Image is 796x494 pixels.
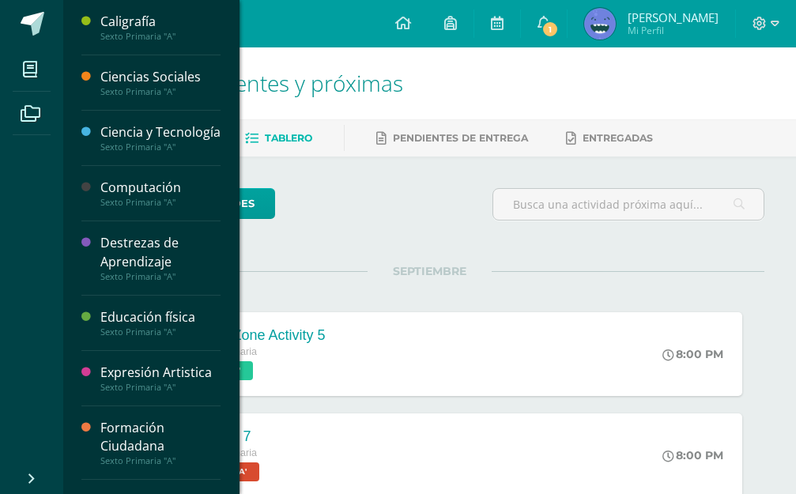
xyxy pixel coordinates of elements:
span: Pendientes de entrega [393,132,528,144]
div: Ciencias Sociales [100,68,221,86]
span: Entregadas [583,132,653,144]
div: Formación Ciudadana [100,419,221,455]
div: Sexto Primaria "A" [100,455,221,466]
div: Caligrafía [100,13,221,31]
div: Sexto Primaria "A" [100,141,221,153]
a: Destrezas de AprendizajeSexto Primaria "A" [100,234,221,281]
div: 8:00 PM [662,448,723,462]
div: 8:00 PM [662,347,723,361]
a: Tablero [245,126,312,151]
a: Pendientes de entrega [376,126,528,151]
a: Ciencia y TecnologíaSexto Primaria "A" [100,123,221,153]
div: Computación [100,179,221,197]
a: Expresión ArtisticaSexto Primaria "A" [100,364,221,393]
div: Educación física [100,308,221,326]
div: Destrezas de Aprendizaje [100,234,221,270]
img: 1e5befc914899250c25cda25b21c0b20.png [584,8,616,40]
div: Ciencia y Tecnología [100,123,221,141]
span: [PERSON_NAME] [628,9,719,25]
a: CaligrafíaSexto Primaria "A" [100,13,221,42]
span: SEPTIEMBRE [368,264,492,278]
a: Formación CiudadanaSexto Primaria "A" [100,419,221,466]
div: Sexto Primaria "A" [100,31,221,42]
span: Actividades recientes y próximas [82,68,403,98]
a: Entregadas [566,126,653,151]
a: Ciencias SocialesSexto Primaria "A" [100,68,221,97]
div: Sexto Primaria "A" [100,86,221,97]
div: Expresión Artistica [100,364,221,382]
div: Sexto Primaria "A" [100,326,221,338]
span: Mi Perfil [628,24,719,37]
a: Educación físicaSexto Primaria "A" [100,308,221,338]
div: Sexto Primaria "A" [100,271,221,282]
a: ComputaciónSexto Primaria "A" [100,179,221,208]
div: Sexto Primaria "A" [100,197,221,208]
span: 1 [541,21,559,38]
div: Sexto Primaria "A" [100,382,221,393]
span: Tablero [265,132,312,144]
div: Unit 4 Zone Activity 5 [191,327,325,344]
input: Busca una actividad próxima aquí... [493,189,764,220]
